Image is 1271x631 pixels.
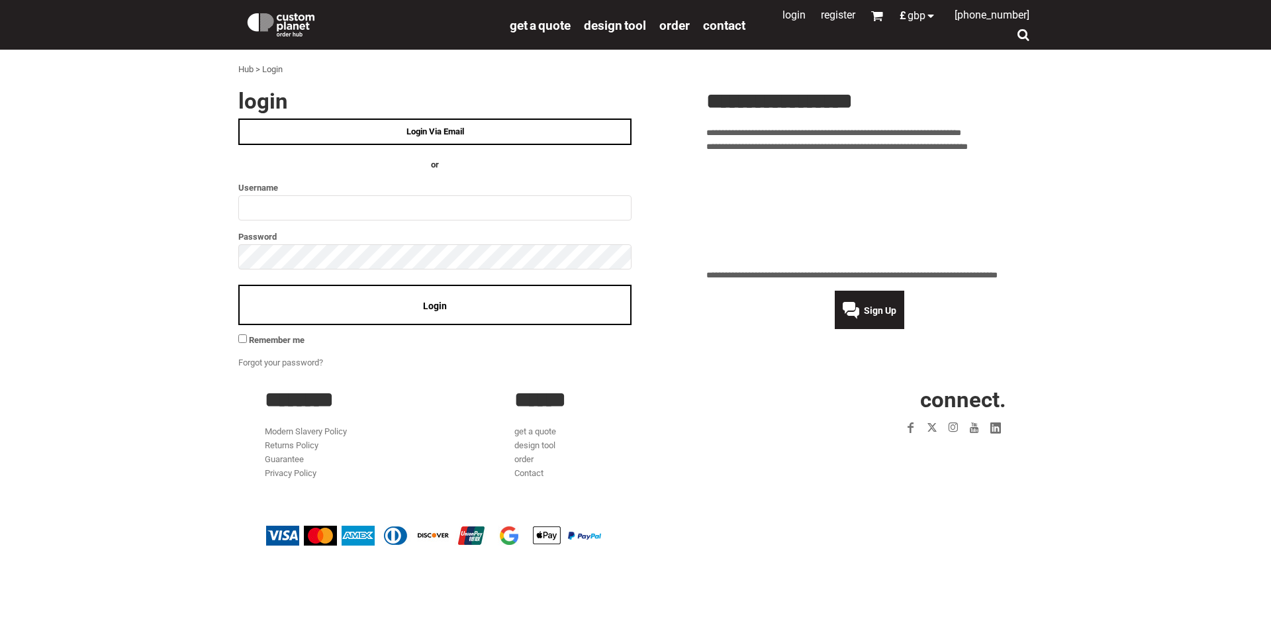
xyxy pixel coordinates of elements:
[782,9,806,21] a: Login
[584,18,646,33] span: design tool
[238,119,632,145] a: Login Via Email
[514,440,555,450] a: design tool
[455,526,488,546] img: China UnionPay
[304,526,337,546] img: Mastercard
[510,18,571,33] span: get a quote
[510,17,571,32] a: get a quote
[265,468,316,478] a: Privacy Policy
[900,11,908,21] span: £
[765,389,1006,411] h2: CONNECT.
[955,9,1029,21] span: [PHONE_NUMBER]
[584,17,646,32] a: design tool
[262,63,283,77] div: Login
[238,64,254,74] a: Hub
[379,526,412,546] img: Diners Club
[266,526,299,546] img: Visa
[706,162,1033,261] iframe: Customer reviews powered by Trustpilot
[824,446,1006,462] iframe: Customer reviews powered by Trustpilot
[703,18,745,33] span: Contact
[530,526,563,546] img: Apple Pay
[514,454,534,464] a: order
[265,440,318,450] a: Returns Policy
[342,526,375,546] img: American Express
[238,229,632,244] label: Password
[568,532,601,540] img: PayPal
[423,301,447,311] span: Login
[238,334,247,343] input: Remember me
[703,17,745,32] a: Contact
[659,17,690,32] a: order
[238,90,632,112] h2: Login
[265,454,304,464] a: Guarantee
[821,9,855,21] a: Register
[493,526,526,546] img: Google Pay
[417,526,450,546] img: Discover
[514,426,556,436] a: get a quote
[256,63,260,77] div: >
[249,335,305,345] span: Remember me
[908,11,925,21] span: GBP
[238,3,503,43] a: Custom Planet
[238,158,632,172] h4: OR
[265,426,347,436] a: Modern Slavery Policy
[864,305,896,316] span: Sign Up
[514,468,543,478] a: Contact
[238,358,323,367] a: Forgot your password?
[406,126,464,136] span: Login Via Email
[238,180,632,195] label: Username
[659,18,690,33] span: order
[245,10,317,36] img: Custom Planet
